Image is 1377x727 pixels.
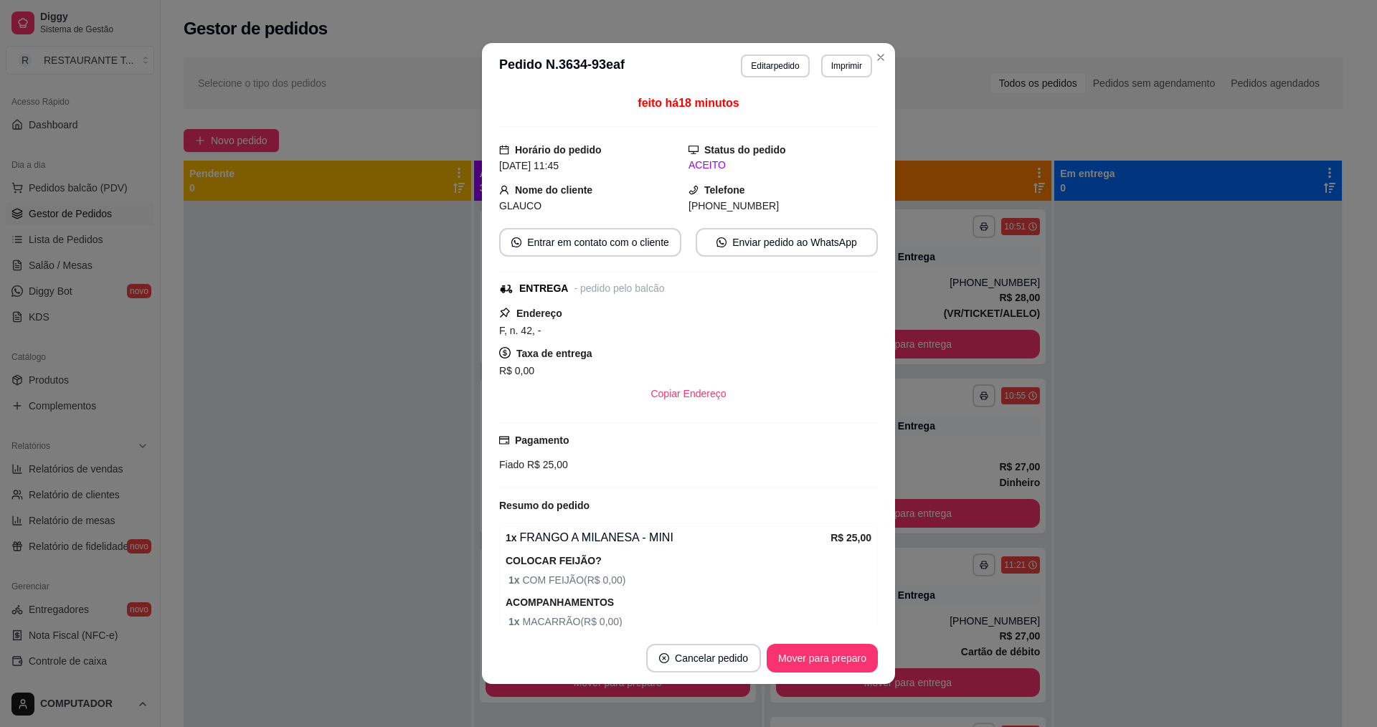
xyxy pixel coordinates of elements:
button: Copiar Endereço [639,379,737,408]
span: Fiado [499,459,524,470]
div: ENTREGA [519,281,568,296]
span: [DATE] 11:45 [499,160,559,171]
span: calendar [499,145,509,155]
span: feito há 18 minutos [638,97,739,109]
span: dollar [499,347,511,358]
span: [PHONE_NUMBER] [688,200,779,212]
span: close-circle [659,653,669,663]
strong: Resumo do pedido [499,500,590,511]
div: FRANGO A MILANESA - MINI [506,529,831,546]
span: whats-app [716,237,727,247]
span: GLAUCO [499,200,541,212]
button: Imprimir [821,54,872,77]
span: MACARRÃO ( R$ 0,00 ) [508,614,871,629]
strong: 1 x [508,616,522,627]
span: COM FEIJÃO ( R$ 0,00 ) [508,572,871,588]
strong: Telefone [704,184,745,196]
button: close-circleCancelar pedido [646,644,761,673]
strong: COLOCAR FEIJÃO? [506,555,602,566]
strong: Taxa de entrega [516,348,592,359]
span: R$ 25,00 [524,459,568,470]
strong: 1 x [506,532,517,543]
button: whats-appEntrar em contato com o cliente [499,228,681,257]
h3: Pedido N. 3634-93eaf [499,54,625,77]
strong: R$ 25,00 [831,532,871,543]
strong: ACOMPANHAMENTOS [506,597,614,608]
button: Editarpedido [741,54,809,77]
button: whats-appEnviar pedido ao WhatsApp [696,228,878,257]
span: phone [688,185,699,195]
span: desktop [688,145,699,155]
div: ACEITO [688,158,878,173]
strong: Status do pedido [704,144,786,156]
strong: Nome do cliente [515,184,592,196]
button: Mover para preparo [767,644,878,673]
button: Close [869,46,892,69]
span: user [499,185,509,195]
strong: Horário do pedido [515,144,602,156]
span: credit-card [499,435,509,445]
span: R$ 0,00 [499,365,534,376]
span: F, n. 42, - [499,325,541,336]
div: - pedido pelo balcão [574,281,664,296]
strong: Endereço [516,308,562,319]
strong: Pagamento [515,434,569,446]
span: whats-app [511,237,521,247]
span: pushpin [499,307,511,318]
strong: 1 x [508,574,522,586]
